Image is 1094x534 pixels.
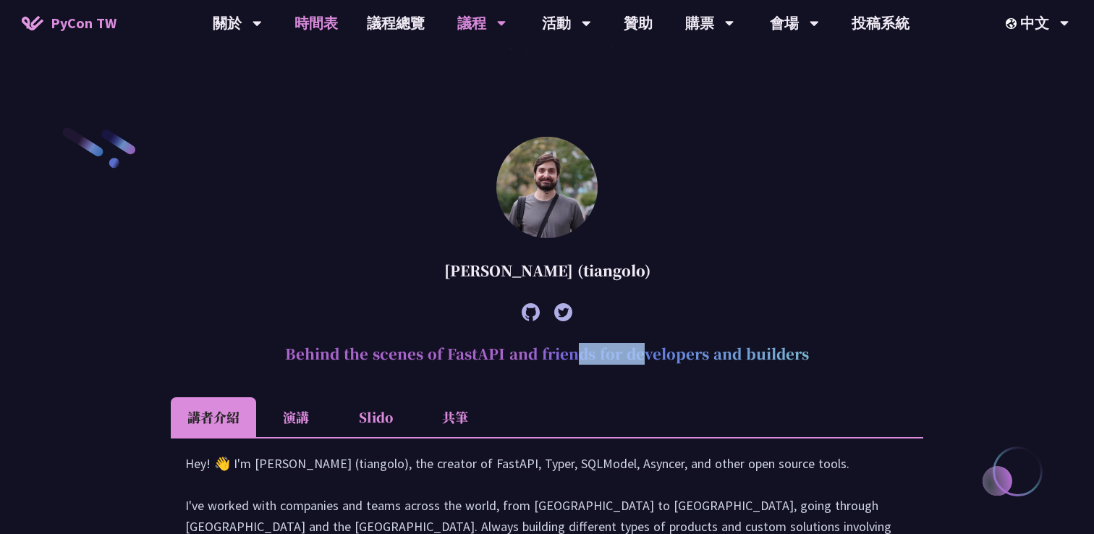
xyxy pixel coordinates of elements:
[171,249,923,292] div: [PERSON_NAME] (tiangolo)
[496,137,598,238] img: Sebastián Ramírez (tiangolo)
[171,332,923,376] h2: Behind the scenes of FastAPI and friends for developers and builders
[1006,18,1020,29] img: Locale Icon
[51,12,116,34] span: PyCon TW
[336,397,415,437] li: Slido
[415,397,495,437] li: 共筆
[256,397,336,437] li: 演講
[171,397,256,437] li: 講者介紹
[7,5,131,41] a: PyCon TW
[22,16,43,30] img: Home icon of PyCon TW 2025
